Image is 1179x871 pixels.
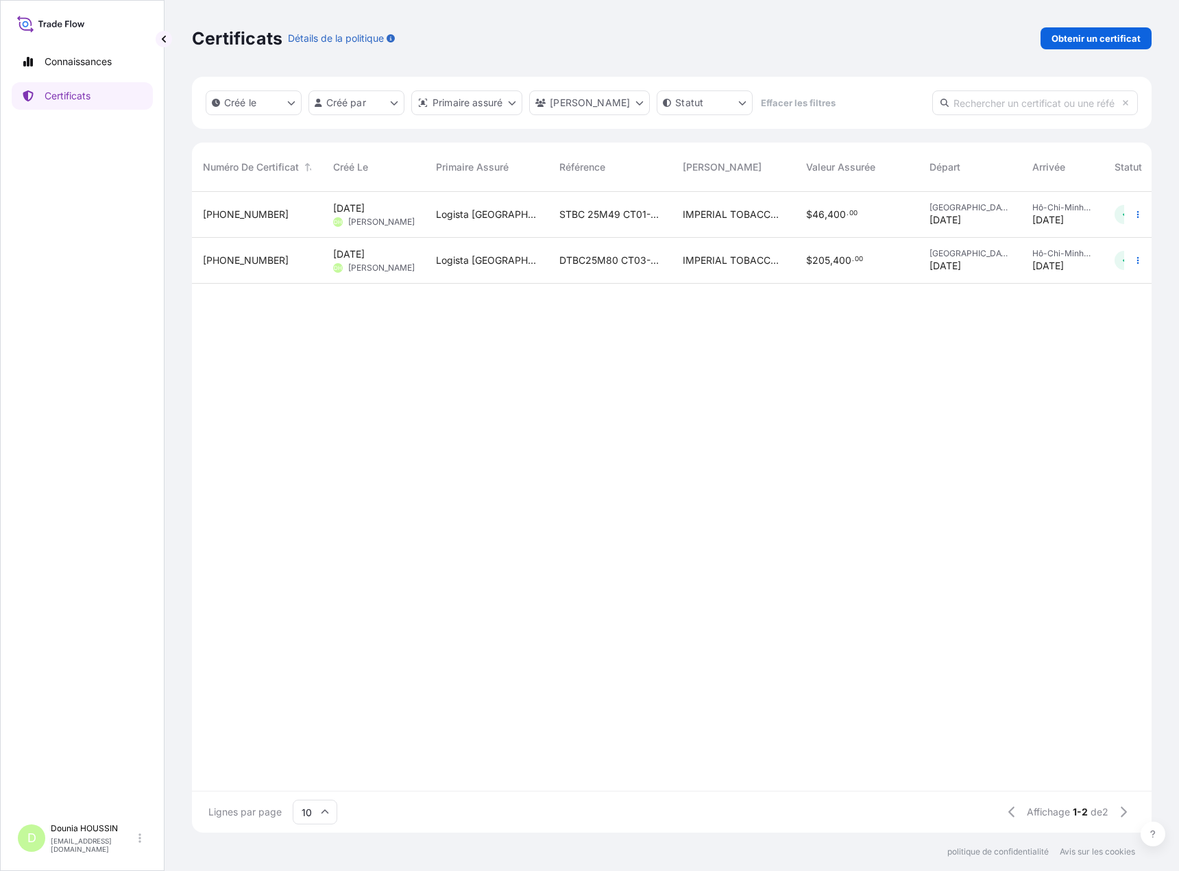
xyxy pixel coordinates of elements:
[1073,806,1088,818] font: 1-2
[12,48,153,75] a: Connaissances
[806,161,875,173] font: Valeur assurée
[1032,161,1065,173] font: Arrivée
[436,254,592,266] font: Logista [GEOGRAPHIC_DATA] SAS
[559,208,674,220] font: STBC 25M49 CT01-2025
[683,254,890,266] font: IMPERIAL TOBACCO INTERNATIONAL GMBH
[929,214,961,225] font: [DATE]
[208,806,282,818] font: Lignes par page
[203,161,299,173] font: Numéro de certificat
[206,90,302,115] button: Options de filtre createdOn
[929,202,1014,212] font: [GEOGRAPHIC_DATA]
[559,254,674,266] font: DTBC25M80 CT03-2025
[852,255,854,262] font: .
[333,248,365,260] font: [DATE]
[529,90,650,115] button: Options de filtrage du propriétaire de la cargaison
[947,846,1049,857] font: politique de confidentialité
[203,208,289,220] font: [PHONE_NUMBER]
[45,56,112,67] font: Connaissances
[1102,806,1108,818] font: 2
[1027,806,1070,818] font: Affichage
[1032,260,1064,271] font: [DATE]
[559,161,605,173] font: Référence
[436,161,509,173] font: Primaire assuré
[51,823,78,833] font: Dounia
[929,248,1014,258] font: [GEOGRAPHIC_DATA]
[683,161,762,173] font: [PERSON_NAME]
[1091,806,1102,818] font: de
[436,208,592,220] font: Logista [GEOGRAPHIC_DATA] SAS
[657,90,753,115] button: options de filtrage du statut du certificat
[1052,33,1141,44] font: Obtenir un certificat
[308,90,404,115] button: créé par Options de filtre
[334,265,342,271] font: DH
[812,254,830,266] font: 205
[51,837,112,853] font: [EMAIL_ADDRESS][DOMAIN_NAME]
[12,82,153,110] a: Certificats
[302,159,318,175] button: Trier
[806,208,812,220] font: $
[1032,214,1064,225] font: [DATE]
[1060,846,1135,857] a: Avis sur les cookies
[224,97,256,108] font: Créé le
[80,823,118,833] font: HOUSSIN
[1032,202,1104,212] font: Hô-Chi-Minh-Ville
[812,208,825,220] font: 46
[929,161,960,173] font: Départ
[849,209,858,217] font: 00
[433,97,502,108] font: Primaire assuré
[203,254,289,266] font: [PHONE_NUMBER]
[1032,248,1104,258] font: Hô-Chi-Minh-Ville
[847,209,849,217] font: .
[855,255,863,262] font: 00
[761,97,836,108] font: Effacer les filtres
[348,262,415,273] font: [PERSON_NAME]
[288,32,384,44] font: Détails de la politique
[334,219,342,225] font: DH
[833,254,851,266] font: 400
[932,90,1138,115] input: Rechercher un certificat ou une référence...
[192,28,282,49] font: Certificats
[830,254,833,266] font: ,
[27,831,36,845] font: D
[45,90,90,101] font: Certificats
[326,97,366,108] font: Créé par
[825,208,827,220] font: ,
[929,260,961,271] font: [DATE]
[1041,27,1152,49] a: Obtenir un certificat
[1115,161,1142,173] font: Statut
[550,97,630,108] font: [PERSON_NAME]
[806,254,812,266] font: $
[947,846,1049,857] a: politique de confidentialité
[675,97,703,108] font: Statut
[348,217,415,227] font: [PERSON_NAME]
[827,208,846,220] font: 400
[411,90,522,115] button: distributeur Options de filtrage
[333,161,368,173] font: Créé le
[1060,846,1135,857] font: Avis sur les cookies
[683,208,890,220] font: IMPERIAL TOBACCO INTERNATIONAL GMBH
[333,202,365,214] font: [DATE]
[759,92,836,114] button: Effacer les filtres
